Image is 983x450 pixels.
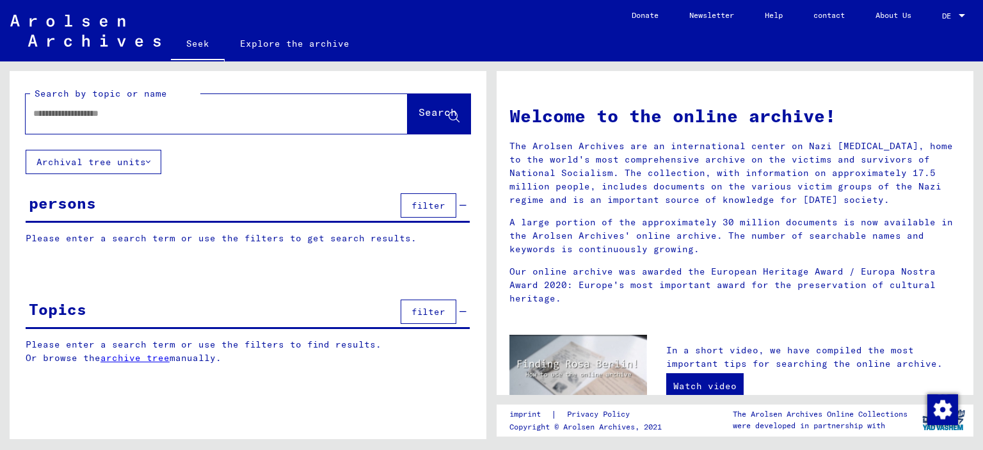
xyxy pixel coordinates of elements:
font: persons [29,193,96,213]
font: Or browse the [26,352,100,364]
a: Seek [171,28,225,61]
a: archive tree [100,352,170,364]
font: Topics [29,300,86,319]
font: A large portion of the approximately 30 million documents is now available in the Arolsen Archive... [509,216,953,255]
font: Explore the archive [240,38,349,49]
a: Privacy Policy [557,408,645,421]
div: Change consent [927,394,957,424]
font: The Arolsen Archives Online Collections [733,409,907,419]
button: filter [401,193,456,218]
a: Explore the archive [225,28,365,59]
button: Archival tree units [26,150,161,174]
font: filter [412,200,445,211]
font: DE [942,11,951,20]
font: Our online archive was awarded the European Heritage Award / Europa Nostra Award 2020: Europe's m... [509,266,936,304]
button: Search [408,94,470,134]
font: Seek [186,38,209,49]
font: About Us [875,10,911,20]
font: Help [765,10,783,20]
font: imprint [509,409,541,419]
a: imprint [509,408,551,421]
font: Search by topic or name [35,88,167,99]
font: Copyright © Arolsen Archives, 2021 [509,422,662,431]
font: filter [412,306,445,317]
font: | [551,408,557,420]
font: Newsletter [689,10,734,20]
font: Archival tree units [36,156,146,168]
img: Arolsen_neg.svg [10,15,161,47]
font: were developed in partnership with [733,421,885,430]
font: manually. [170,352,221,364]
font: In a short video, we have compiled the most important tips for searching the online archive. [666,344,943,369]
font: contact [813,10,845,20]
font: Welcome to the online archive! [509,104,836,127]
font: The Arolsen Archives are an international center on Nazi [MEDICAL_DATA], home to the world's most... [509,140,953,205]
img: Change consent [927,394,958,425]
font: Please enter a search term or use the filters to get search results. [26,232,417,244]
a: Watch video [666,373,744,399]
font: Search [419,106,457,118]
font: Watch video [673,380,737,392]
img: video.jpg [509,335,647,410]
font: Privacy Policy [567,409,630,419]
font: Donate [632,10,659,20]
button: filter [401,300,456,324]
img: yv_logo.png [920,404,968,436]
font: Please enter a search term or use the filters to find results. [26,339,381,350]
